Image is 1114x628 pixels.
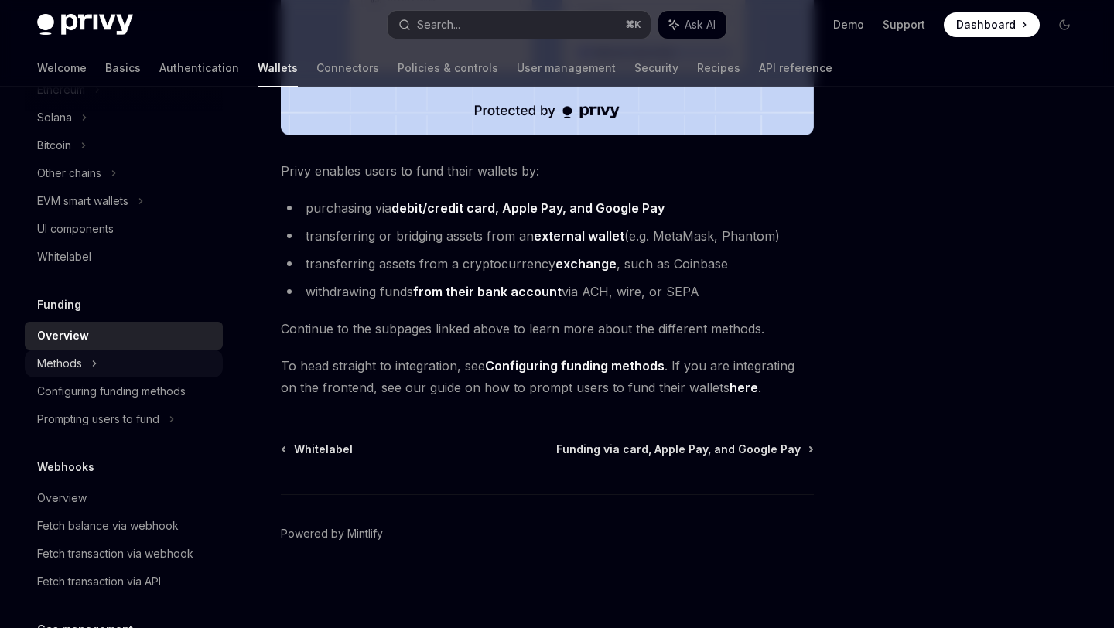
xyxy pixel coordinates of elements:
[37,295,81,314] h5: Funding
[37,326,89,345] div: Overview
[956,17,1016,32] span: Dashboard
[37,14,133,36] img: dark logo
[685,17,716,32] span: Ask AI
[37,49,87,87] a: Welcome
[37,382,186,401] div: Configuring funding methods
[281,355,814,398] span: To head straight to integration, see . If you are integrating on the frontend, see our guide on h...
[556,442,812,457] a: Funding via card, Apple Pay, and Google Pay
[555,256,617,272] a: exchange
[25,540,223,568] a: Fetch transaction via webhook
[37,108,72,127] div: Solana
[281,526,383,541] a: Powered by Mintlify
[37,164,101,183] div: Other chains
[37,410,159,428] div: Prompting users to fund
[25,512,223,540] a: Fetch balance via webhook
[634,49,678,87] a: Security
[25,484,223,512] a: Overview
[391,200,665,216] strong: debit/credit card, Apple Pay, and Google Pay
[281,253,814,275] li: transferring assets from a cryptocurrency , such as Coinbase
[534,228,624,244] strong: external wallet
[281,281,814,302] li: withdrawing funds via ACH, wire, or SEPA
[25,322,223,350] a: Overview
[625,19,641,31] span: ⌘ K
[37,247,91,266] div: Whitelabel
[25,377,223,405] a: Configuring funding methods
[37,517,179,535] div: Fetch balance via webhook
[833,17,864,32] a: Demo
[759,49,832,87] a: API reference
[294,442,353,457] span: Whitelabel
[37,192,128,210] div: EVM smart wallets
[398,49,498,87] a: Policies & controls
[517,49,616,87] a: User management
[25,568,223,596] a: Fetch transaction via API
[281,160,814,182] span: Privy enables users to fund their wallets by:
[730,380,758,396] a: here
[282,442,353,457] a: Whitelabel
[37,220,114,238] div: UI components
[1052,12,1077,37] button: Toggle dark mode
[37,136,71,155] div: Bitcoin
[534,228,624,244] a: external wallet
[37,489,87,507] div: Overview
[316,49,379,87] a: Connectors
[281,225,814,247] li: transferring or bridging assets from an (e.g. MetaMask, Phantom)
[281,318,814,340] span: Continue to the subpages linked above to learn more about the different methods.
[159,49,239,87] a: Authentication
[417,15,460,34] div: Search...
[485,358,665,374] a: Configuring funding methods
[658,11,726,39] button: Ask AI
[281,197,814,219] li: purchasing via
[388,11,650,39] button: Search...⌘K
[556,442,801,457] span: Funding via card, Apple Pay, and Google Pay
[105,49,141,87] a: Basics
[697,49,740,87] a: Recipes
[944,12,1040,37] a: Dashboard
[37,544,193,563] div: Fetch transaction via webhook
[25,215,223,243] a: UI components
[37,572,161,591] div: Fetch transaction via API
[391,200,665,217] a: debit/credit card, Apple Pay, and Google Pay
[883,17,925,32] a: Support
[37,354,82,373] div: Methods
[37,458,94,476] h5: Webhooks
[413,284,562,300] a: from their bank account
[258,49,298,87] a: Wallets
[25,243,223,271] a: Whitelabel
